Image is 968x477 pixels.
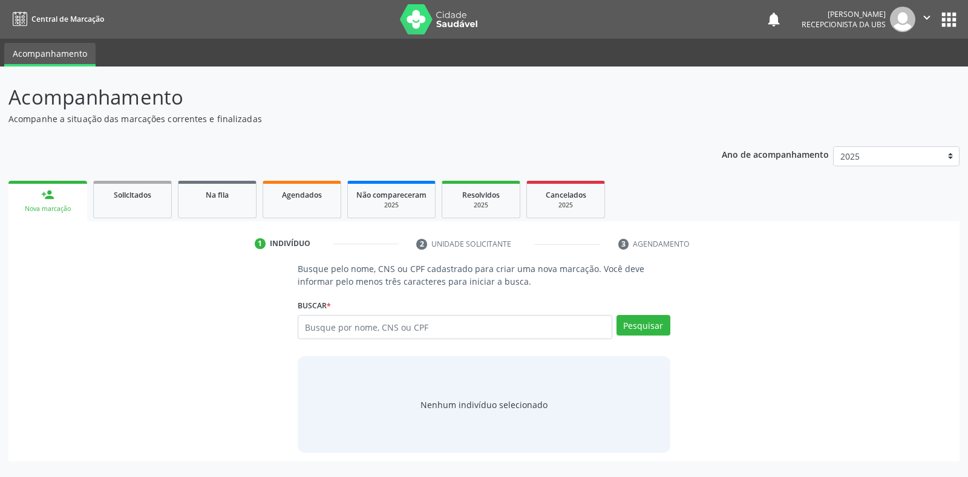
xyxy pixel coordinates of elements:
[8,112,674,125] p: Acompanhe a situação das marcações correntes e finalizadas
[722,146,829,161] p: Ano de acompanhamento
[8,82,674,112] p: Acompanhamento
[462,190,500,200] span: Resolvidos
[255,238,266,249] div: 1
[802,9,886,19] div: [PERSON_NAME]
[8,9,104,29] a: Central de Marcação
[298,296,331,315] label: Buscar
[356,201,427,210] div: 2025
[546,190,586,200] span: Cancelados
[4,43,96,67] a: Acompanhamento
[114,190,151,200] span: Solicitados
[451,201,511,210] div: 2025
[356,190,427,200] span: Não compareceram
[535,201,596,210] div: 2025
[920,11,934,24] i: 
[298,315,612,339] input: Busque por nome, CNS ou CPF
[41,188,54,201] div: person_add
[17,204,79,213] div: Nova marcação
[420,398,548,411] div: Nenhum indivíduo selecionado
[802,19,886,30] span: Recepcionista da UBS
[282,190,322,200] span: Agendados
[915,7,938,32] button: 
[765,11,782,28] button: notifications
[890,7,915,32] img: img
[206,190,229,200] span: Na fila
[298,262,670,288] p: Busque pelo nome, CNS ou CPF cadastrado para criar uma nova marcação. Você deve informar pelo men...
[938,9,960,30] button: apps
[616,315,670,336] button: Pesquisar
[270,238,310,249] div: Indivíduo
[31,14,104,24] span: Central de Marcação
